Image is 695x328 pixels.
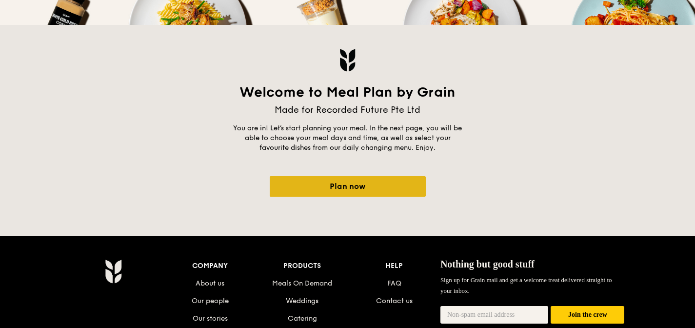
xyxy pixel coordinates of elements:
[339,48,356,72] img: Grain logo
[193,314,228,323] a: Our stories
[387,279,401,287] a: FAQ
[551,306,624,324] button: Join the crew
[348,259,440,273] div: Help
[440,259,535,269] span: Nothing but good stuff
[196,279,224,287] a: About us
[286,297,318,305] a: Weddings
[231,83,465,101] div: Welcome to Meal Plan by Grain
[440,306,549,324] input: Non-spam email address
[256,259,348,273] div: Products
[231,103,465,117] div: Made for Recorded Future Pte Ltd
[272,279,332,287] a: Meals On Demand
[164,259,257,273] div: Company
[231,123,465,153] p: You are in! Let’s start planning your meal. In the next page, you will be able to choose your mea...
[376,297,413,305] a: Contact us
[288,314,317,323] a: Catering
[105,259,122,284] img: Grain
[270,176,426,197] a: Plan now
[440,276,612,294] span: Sign up for Grain mail and get a welcome treat delivered straight to your inbox.
[192,297,229,305] a: Our people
